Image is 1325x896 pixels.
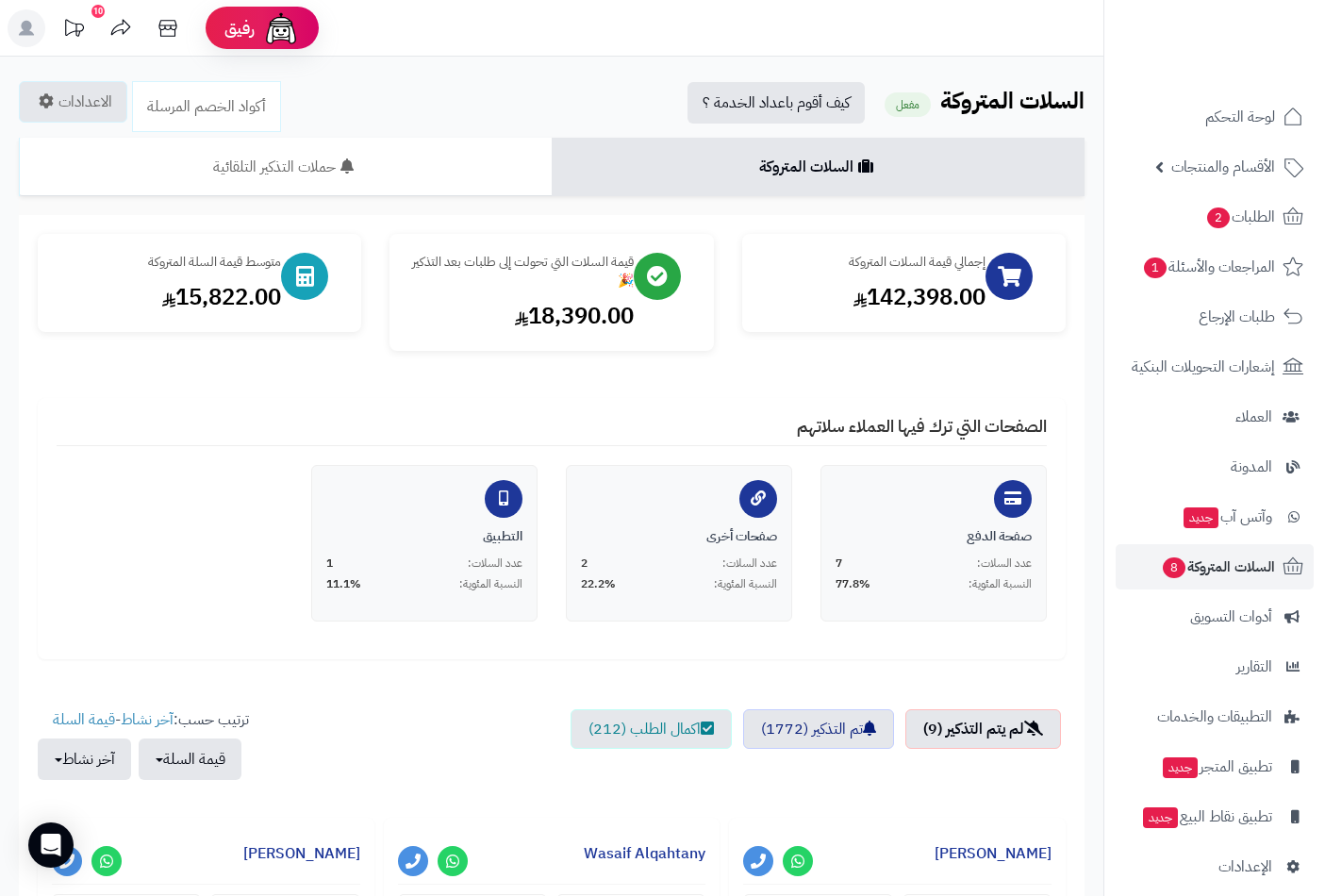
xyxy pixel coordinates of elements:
[139,738,241,780] button: قيمة السلة
[571,709,732,749] a: اكمال الطلب (212)
[1116,244,1314,290] a: المراجعات والأسئلة1
[836,576,870,592] span: 77.8%
[1205,104,1275,130] span: لوحة التحكم
[1116,594,1314,639] a: أدوات التسويق
[1116,844,1314,889] a: الإعدادات
[935,842,1052,865] a: [PERSON_NAME]
[1236,654,1272,680] span: التقارير
[969,576,1032,592] span: النسبة المئوية:
[1116,294,1314,340] a: طلبات الإرجاع
[468,556,522,572] span: عدد السلات:
[1116,344,1314,390] a: إشعارات التحويلات البنكية
[408,300,633,332] div: 18,390.00
[408,253,633,290] div: قيمة السلات التي تحولت إلى طلبات بعد التذكير 🎉
[1116,544,1314,589] a: السلات المتروكة8
[761,253,985,272] div: إجمالي قيمة السلات المتروكة
[1116,694,1314,739] a: التطبيقات والخدمات
[1182,504,1272,530] span: وآتس آب
[53,708,115,731] a: قيمة السلة
[132,81,281,132] a: أكواد الخصم المرسلة
[836,556,842,572] span: 7
[19,81,127,123] a: الاعدادات
[1116,744,1314,789] a: تطبيق المتجرجديد
[326,576,361,592] span: 11.1%
[714,576,777,592] span: النسبة المئوية:
[1116,394,1314,440] a: العملاء
[1141,804,1272,830] span: تطبيق نقاط البيع
[722,556,777,572] span: عدد السلات:
[57,417,1047,446] h4: الصفحات التي ترك فيها العملاء سلاتهم
[885,92,931,117] small: مفعل
[584,842,705,865] a: Wasaif Alqahtany
[1235,404,1272,430] span: العملاء
[262,9,300,47] img: ai-face.png
[1132,354,1275,380] span: إشعارات التحويلات البنكية
[57,281,281,313] div: 15,822.00
[1116,94,1314,140] a: لوحة التحكم
[1161,554,1275,580] span: السلات المتروكة
[1116,644,1314,689] a: التقارير
[1163,557,1185,578] span: 8
[977,556,1032,572] span: عدد السلات:
[1184,507,1218,528] span: جديد
[1171,154,1275,180] span: الأقسام والمنتجات
[1116,794,1314,839] a: تطبيق نقاط البيعجديد
[1116,444,1314,489] a: المدونة
[1116,494,1314,539] a: وآتس آبجديد
[1157,704,1272,730] span: التطبيقات والخدمات
[761,281,985,313] div: 142,398.00
[1207,207,1230,228] span: 2
[459,576,522,592] span: النسبة المئوية:
[581,576,616,592] span: 22.2%
[687,82,865,124] a: كيف أقوم باعداد الخدمة ؟
[1190,604,1272,630] span: أدوات التسويق
[1142,254,1275,280] span: المراجعات والأسئلة
[38,738,131,780] button: آخر نشاط
[836,527,1032,546] div: صفحة الدفع
[581,556,588,572] span: 2
[91,5,105,18] div: 10
[940,84,1085,118] b: السلات المتروكة
[28,822,74,868] div: Open Intercom Messenger
[1161,754,1272,780] span: تطبيق المتجر
[326,556,333,572] span: 1
[905,709,1061,749] a: لم يتم التذكير (9)
[224,17,255,40] span: رفيق
[552,138,1085,196] a: السلات المتروكة
[1199,304,1275,330] span: طلبات الإرجاع
[743,709,894,749] a: تم التذكير (1772)
[243,842,360,865] a: [PERSON_NAME]
[1218,854,1272,880] span: الإعدادات
[1231,454,1272,480] span: المدونة
[326,527,522,546] div: التطبيق
[1144,257,1167,278] span: 1
[1116,194,1314,240] a: الطلبات2
[581,527,777,546] div: صفحات أخرى
[19,138,552,196] a: حملات التذكير التلقائية
[38,709,249,780] ul: ترتيب حسب: -
[121,708,174,731] a: آخر نشاط
[50,9,97,52] a: تحديثات المنصة
[57,253,281,272] div: متوسط قيمة السلة المتروكة
[1205,204,1275,230] span: الطلبات
[1163,757,1198,778] span: جديد
[1143,807,1178,828] span: جديد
